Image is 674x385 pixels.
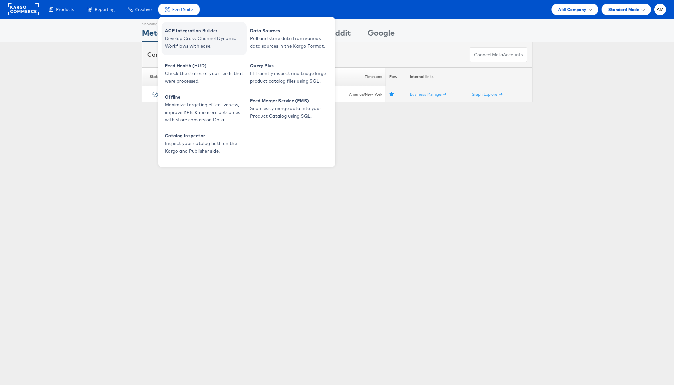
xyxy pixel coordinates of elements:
[250,35,330,50] span: Pull and store data from various data sources in the Kargo Format.
[165,101,245,124] span: Maximize targeting effectiveness, improve KPIs & measure outcomes with store conversion Data.
[165,70,245,85] span: Check the status of your feeds that were processed.
[608,6,639,13] span: Standard Mode
[410,92,446,97] a: Business Manager
[250,70,330,85] span: Efficiently inspect and triage large product catalog files using SQL.
[492,52,503,58] span: meta
[142,67,169,86] th: Status
[250,27,330,35] span: Data Sources
[95,6,115,13] span: Reporting
[135,6,152,13] span: Creative
[142,27,162,42] div: Meta
[250,62,330,70] span: Query Plus
[657,7,664,12] span: AM
[470,47,527,62] button: ConnectmetaAccounts
[162,127,247,160] a: Catalog Inspector Inspect your catalog both on the Kargo and Publisher side.
[147,50,221,59] div: Connected accounts
[142,19,162,27] div: Showing
[247,57,332,90] a: Query Plus Efficiently inspect and triage large product catalog files using SQL.
[250,105,330,120] span: Seamlessly merge data into your Product Catalog using SQL.
[250,97,330,105] span: Feed Merger Service (FMS)
[247,22,332,55] a: Data Sources Pull and store data from various data sources in the Kargo Format.
[328,86,386,102] td: America/New_York
[328,67,386,86] th: Timezone
[472,92,502,97] a: Graph Explorer
[165,27,245,35] span: ACE Integration Builder
[165,35,245,50] span: Develop Cross-Channel Dynamic Workflows with ease.
[162,22,247,55] a: ACE Integration Builder Develop Cross-Channel Dynamic Workflows with ease.
[56,6,74,13] span: Products
[162,92,247,125] a: Offline Maximize targeting effectiveness, improve KPIs & measure outcomes with store conversion D...
[162,57,247,90] a: Feed Health (HUD) Check the status of your feeds that were processed.
[165,132,245,140] span: Catalog Inspector
[247,92,332,125] a: Feed Merger Service (FMS) Seamlessly merge data into your Product Catalog using SQL.
[368,27,395,42] div: Google
[172,6,193,13] span: Feed Suite
[326,27,351,42] div: Reddit
[165,62,245,70] span: Feed Health (HUD)
[558,6,586,13] span: Aldi Company
[165,93,245,101] span: Offline
[165,140,245,155] span: Inspect your catalog both on the Kargo and Publisher side.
